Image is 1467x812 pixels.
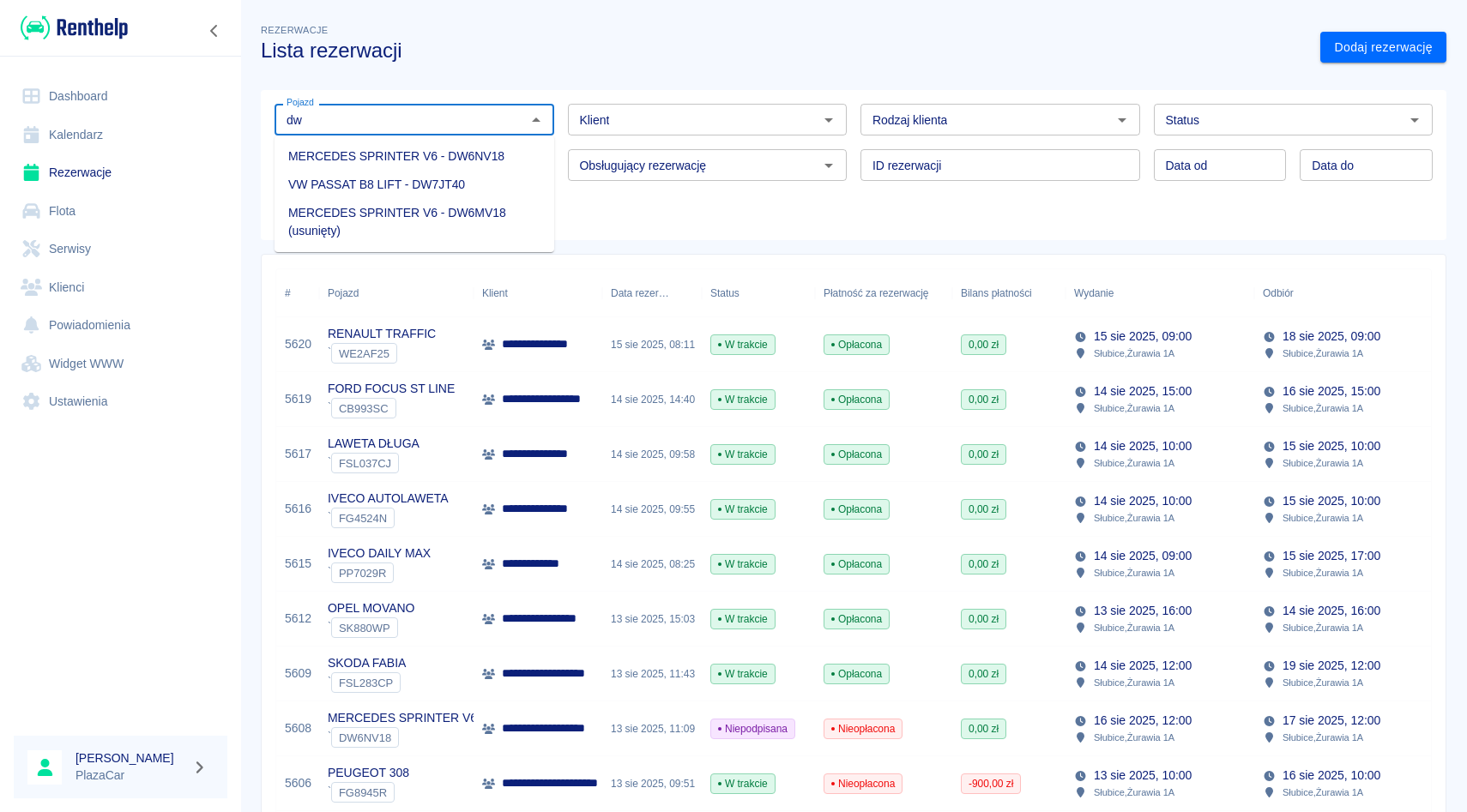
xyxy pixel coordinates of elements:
button: Zamknij [524,108,548,132]
p: 13 sie 2025, 10:00 [1094,767,1192,785]
div: Płatność za rezerwację [824,269,929,317]
span: Opłacona [824,611,889,627]
button: Otwórz [817,153,841,177]
p: 14 sie 2025, 16:00 [1283,602,1380,620]
div: ` [328,727,477,748]
p: Słubice , Żurawia 1A [1094,510,1174,526]
span: W trakcie [711,556,775,572]
button: Otwórz [1403,108,1427,132]
p: 13 sie 2025, 16:00 [1094,602,1192,620]
button: Sort [1294,281,1318,305]
div: ` [328,398,455,418]
p: OPEL MOVANO [328,599,414,617]
div: # [276,269,319,317]
p: Słubice , Żurawia 1A [1283,620,1363,635]
li: VW PASSAT B8 LIFT - DW7JT40 [275,171,554,199]
a: 5615 [285,555,311,573]
p: Słubice , Żurawia 1A [1283,675,1363,690]
div: 14 sie 2025, 09:55 [602,482,702,537]
div: Klient [482,269,508,317]
span: CB993SC [332,402,395,415]
label: Pojazd [287,96,314,109]
span: SK880WP [332,622,397,635]
div: 13 sie 2025, 15:03 [602,592,702,647]
p: Słubice , Żurawia 1A [1283,510,1363,526]
input: DD.MM.YYYY [1154,149,1287,181]
div: ` [328,343,436,364]
span: Opłacona [824,392,889,407]
a: 5606 [285,774,311,792]
button: Otwórz [1110,108,1134,132]
span: Niepodpisana [711,721,794,737]
p: LAWETA DŁUGA [328,435,420,453]
div: Status [702,269,815,317]
p: IVECO AUTOLAWETA [328,490,449,508]
a: Ustawienia [14,382,227,421]
p: Słubice , Żurawia 1A [1094,785,1174,800]
div: Data rezerwacji [611,269,669,317]
a: Dashboard [14,77,227,116]
p: Słubice , Żurawia 1A [1283,730,1363,745]
a: 5609 [285,665,311,683]
p: 15 sie 2025, 09:00 [1094,328,1192,346]
span: W trakcie [711,502,775,517]
p: 15 sie 2025, 10:00 [1283,492,1380,510]
img: Renthelp logo [21,14,128,42]
a: 5608 [285,719,311,737]
span: 0,00 zł [962,337,1005,352]
div: ` [328,508,449,528]
p: Słubice , Żurawia 1A [1094,620,1174,635]
span: FG4524N [332,512,394,525]
button: Otwórz [817,108,841,132]
span: W trakcie [711,666,775,682]
div: Status [710,269,740,317]
span: Opłacona [824,337,889,352]
div: 15 sie 2025, 08:11 [602,317,702,372]
span: FSL037CJ [332,457,398,470]
p: PlazaCar [75,767,185,785]
span: 0,00 zł [962,556,1005,572]
h3: Lista rezerwacji [261,39,1307,63]
div: 13 sie 2025, 11:09 [602,701,702,756]
p: Słubice , Żurawia 1A [1283,565,1363,580]
span: -900,00 zł [962,776,1020,791]
div: Odbiór [1263,269,1294,317]
div: # [285,269,291,317]
a: Dodaj rezerwację [1320,32,1446,63]
span: Opłacona [824,556,889,572]
span: FSL283CP [332,677,400,689]
div: Bilans płatności [961,269,1032,317]
span: WE2AF25 [332,347,396,360]
p: IVECO DAILY MAX [328,544,431,562]
a: Kalendarz [14,116,227,154]
a: Flota [14,192,227,231]
a: Klienci [14,268,227,307]
div: Pojazd [319,269,474,317]
span: W trakcie [711,776,775,791]
div: Wydanie [1066,269,1254,317]
span: 0,00 zł [962,392,1005,407]
span: Nieopłacona [824,776,902,791]
div: Klient [474,269,602,317]
a: 5620 [285,335,311,353]
p: 15 sie 2025, 10:00 [1283,437,1380,455]
p: 14 sie 2025, 10:00 [1094,492,1192,510]
span: 0,00 zł [962,721,1005,737]
p: Słubice , Żurawia 1A [1283,455,1363,471]
p: FORD FOCUS ST LINE [328,380,455,398]
p: Słubice , Żurawia 1A [1094,455,1174,471]
p: 16 sie 2025, 12:00 [1094,712,1192,730]
div: 14 sie 2025, 08:25 [602,537,702,592]
div: Pojazd [328,269,359,317]
div: ` [328,453,420,473]
p: 18 sie 2025, 09:00 [1283,328,1380,346]
button: Sort [669,281,693,305]
h6: [PERSON_NAME] [75,749,185,767]
a: 5616 [285,500,311,518]
a: Rezerwacje [14,153,227,192]
p: SKODA FABIA [328,654,406,672]
p: Słubice , Żurawia 1A [1094,346,1174,361]
a: 5617 [285,445,311,463]
p: 15 sie 2025, 17:00 [1283,547,1380,565]
span: 0,00 zł [962,502,1005,517]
